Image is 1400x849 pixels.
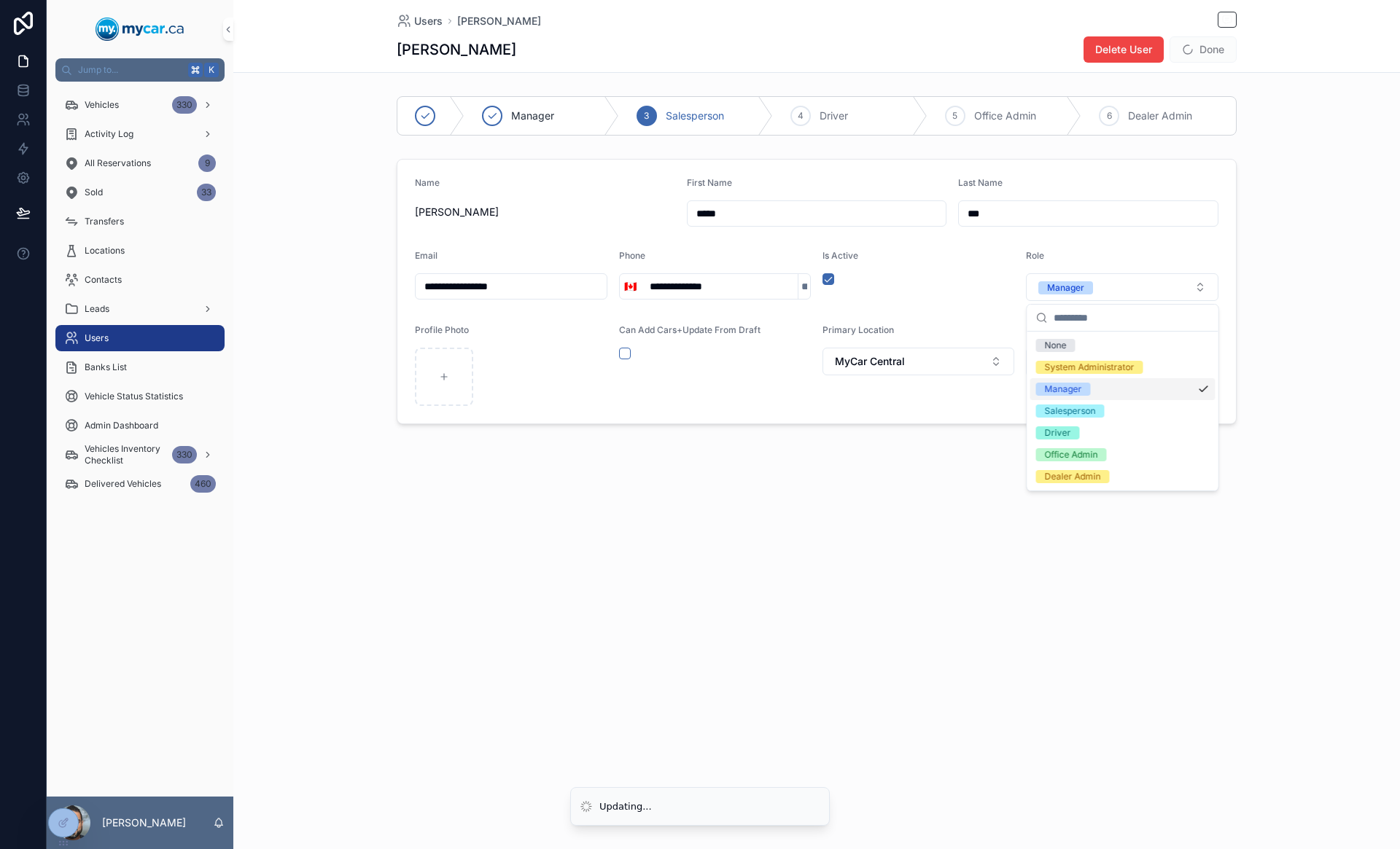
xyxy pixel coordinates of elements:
span: Email [415,250,437,261]
h1: [PERSON_NAME] [397,39,516,60]
span: Vehicle Status Statistics [85,391,183,402]
span: 3 [644,110,649,122]
div: System Administrator [1045,361,1135,374]
span: Profile Photo [415,324,469,335]
span: Dealer Admin [1128,109,1192,123]
a: Transfers [55,208,225,235]
a: Activity Log [55,121,225,147]
div: scrollable content [47,82,233,516]
span: Contacts [85,274,122,286]
span: Delivered Vehicles [85,478,161,490]
div: 330 [172,96,197,114]
span: Users [414,14,443,28]
p: [PERSON_NAME] [102,815,186,830]
span: Vehicles Inventory Checklist [85,443,166,466]
div: Suggestions [1027,332,1218,490]
button: Select Button [822,348,1014,375]
a: Delivered Vehicles460 [55,471,225,497]
span: 🇨🇦 [624,279,637,294]
span: Driver [820,109,848,123]
a: All Reservations9 [55,150,225,176]
a: Locations [55,238,225,264]
span: K [206,64,217,76]
span: Vehicles [85,99,119,111]
span: Can Add Cars+Update From Draft [619,324,761,335]
span: All Reservations [85,157,151,169]
span: Sold [85,187,103,198]
span: Activity Log [85,128,133,140]
div: 9 [198,154,216,172]
span: Primary Location [822,324,894,335]
div: Driver [1045,426,1071,439]
a: Sold33 [55,179,225,206]
span: Name [415,177,440,188]
div: Dealer Admin [1045,470,1101,483]
a: Vehicles330 [55,92,225,118]
span: Delete User [1095,42,1152,57]
div: None [1045,339,1067,352]
a: [PERSON_NAME] [457,14,541,28]
img: App logo [96,17,184,41]
div: 460 [190,475,216,493]
span: Phone [619,250,645,261]
span: Locations [85,245,125,257]
div: Manager [1047,281,1084,294]
a: Banks List [55,354,225,380]
a: Leads [55,296,225,322]
div: Manager [1045,383,1082,396]
span: Manager [511,109,554,123]
button: Select Button [620,273,641,300]
span: Office Admin [974,109,1036,123]
div: Updating... [599,799,652,814]
span: Salesperson [666,109,724,123]
button: Delete User [1084,36,1164,63]
button: Select Button [1026,273,1218,301]
span: Users [85,332,109,344]
div: 330 [172,446,197,463]
a: Vehicle Status Statistics [55,383,225,410]
a: Users [397,14,443,28]
span: MyCar Central [835,354,905,369]
span: Transfers [85,216,124,227]
span: 6 [1107,110,1112,122]
span: Last Name [958,177,1003,188]
span: Jump to... [78,64,182,76]
a: Admin Dashboard [55,412,225,439]
span: Leads [85,303,109,315]
button: Jump to...K [55,58,225,82]
span: 4 [798,110,804,122]
div: 33 [197,184,216,201]
div: Office Admin [1045,448,1098,461]
span: [PERSON_NAME] [415,205,675,219]
a: Users [55,325,225,351]
a: Contacts [55,267,225,293]
span: Role [1026,250,1044,261]
span: First Name [687,177,732,188]
span: 5 [952,110,957,122]
span: Is Active [822,250,858,261]
div: Salesperson [1045,404,1096,418]
span: Banks List [85,361,127,373]
a: Vehicles Inventory Checklist330 [55,442,225,468]
span: Admin Dashboard [85,420,158,431]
